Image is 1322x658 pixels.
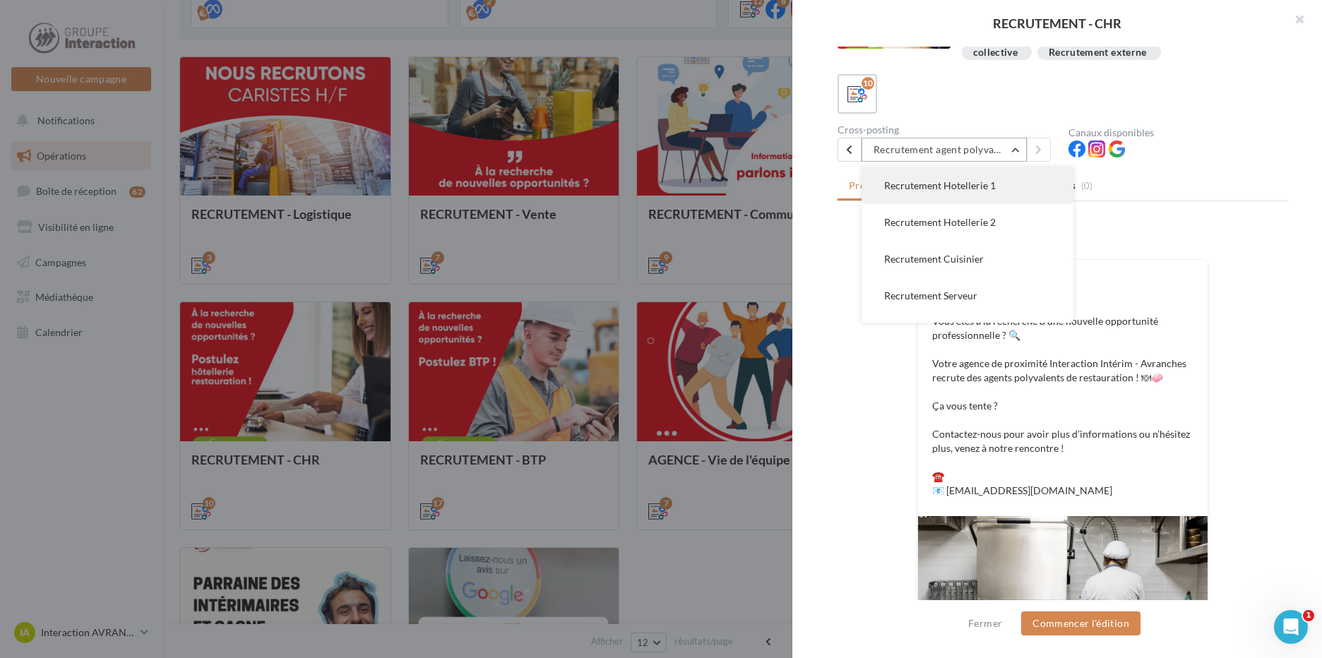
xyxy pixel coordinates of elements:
span: Recrutement Cuisinier [884,253,984,265]
div: Cross-posting [838,125,1057,135]
span: Recrutement Hotellerie 1 [884,179,996,191]
button: Recrutement agent polyvalent [862,138,1027,162]
iframe: Intercom live chat [1274,610,1308,644]
div: collective [973,47,1018,58]
button: Commencer l'édition [1021,611,1141,635]
button: Recrutement Cuisinier [862,241,1073,277]
span: Recrutement Hotellerie 2 [884,216,996,228]
button: Recrutement Hotellerie 1 [862,167,1073,204]
div: RECRUTEMENT - CHR [815,17,1299,30]
p: Vous êtes à la recherche d’une nouvelle opportunité professionnelle ? 🔍 Votre agence de proximité... [932,314,1193,498]
button: Recrutement Hotellerie 2 [862,204,1073,241]
div: Recrutement externe [1049,47,1147,58]
div: Canaux disponibles [1068,128,1288,138]
span: (0) [1081,180,1093,191]
span: 1 [1303,610,1314,621]
div: 10 [862,77,874,90]
span: Recrutement Serveur [884,289,977,301]
button: Fermer [963,615,1008,632]
button: Recrutement Serveur [862,277,1073,314]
